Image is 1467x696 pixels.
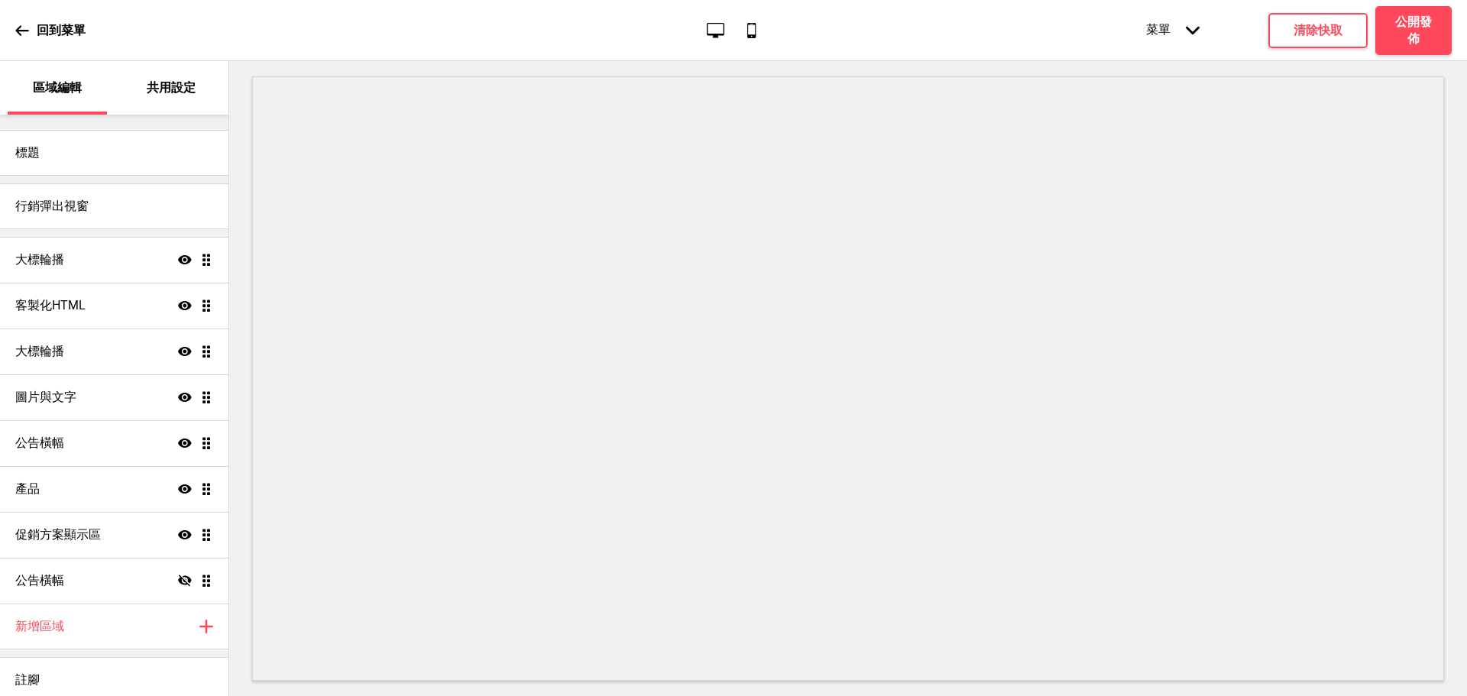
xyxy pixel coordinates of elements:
h4: 公告橫幅 [15,572,64,589]
h4: 圖片與文字 [15,389,76,406]
h4: 標題 [15,144,40,161]
button: 清除快取 [1268,13,1368,48]
h4: 清除快取 [1294,22,1342,39]
h4: 客製化HTML [15,297,86,314]
h4: 大標輪播 [15,343,64,360]
p: 共用設定 [147,79,196,96]
h4: 公開發佈 [1391,14,1436,47]
h4: 新增區域 [15,618,64,635]
p: 回到菜單 [37,22,86,39]
h4: 促銷方案顯示區 [15,526,101,543]
button: 公開發佈 [1375,6,1452,55]
h4: 註腳 [15,672,40,688]
div: 菜單 [1131,7,1215,53]
h4: 產品 [15,481,40,497]
a: 回到菜單 [15,10,86,51]
h4: 行銷彈出視窗 [15,198,89,215]
h4: 大標輪播 [15,251,64,268]
p: 區域編輯 [33,79,82,96]
h4: 公告橫幅 [15,435,64,452]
